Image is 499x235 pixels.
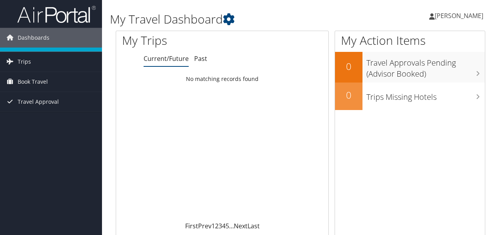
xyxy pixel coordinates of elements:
[335,32,485,49] h1: My Action Items
[18,92,59,112] span: Travel Approval
[335,83,485,110] a: 0Trips Missing Hotels
[122,32,234,49] h1: My Trips
[211,222,215,230] a: 1
[222,222,226,230] a: 4
[226,222,229,230] a: 5
[335,52,485,82] a: 0Travel Approvals Pending (Advisor Booked)
[335,60,362,73] h2: 0
[194,54,207,63] a: Past
[185,222,198,230] a: First
[335,88,362,102] h2: 0
[429,4,491,28] a: [PERSON_NAME]
[18,72,48,92] span: Book Travel
[18,28,49,48] span: Dashboards
[366,53,485,79] h3: Travel Approvals Pending (Advisor Booked)
[215,222,219,230] a: 2
[116,72,328,86] td: No matching records found
[18,52,31,72] span: Trips
[366,88,485,103] h3: Trips Missing Hotels
[144,54,189,63] a: Current/Future
[435,11,483,20] span: [PERSON_NAME]
[234,222,248,230] a: Next
[229,222,234,230] span: …
[248,222,260,230] a: Last
[17,5,96,24] img: airportal-logo.png
[110,11,364,28] h1: My Travel Dashboard
[198,222,211,230] a: Prev
[219,222,222,230] a: 3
